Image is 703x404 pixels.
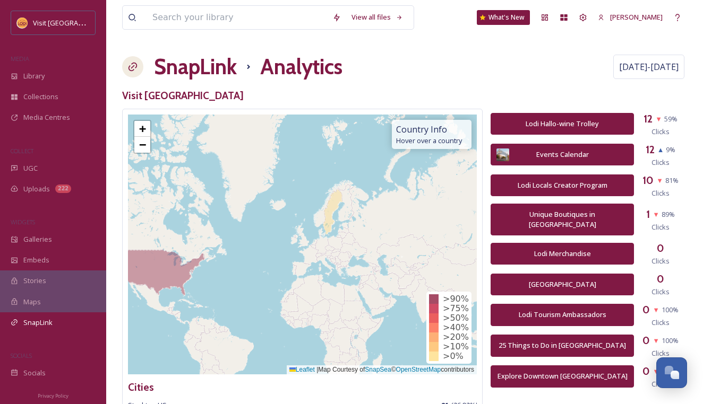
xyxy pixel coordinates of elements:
[656,357,687,388] button: Open Chat
[651,222,670,232] span: Clicks
[642,302,650,318] h3: 0
[655,114,662,124] span: ▼
[651,127,670,137] span: Clicks
[496,119,628,129] div: Lodi Hallo-wine Trolley
[17,17,28,28] img: Square%20Social%20Visit%20Lodi.png
[656,175,663,185] span: ▼
[429,313,469,323] div: >50%
[11,352,32,359] span: SOCIALS
[396,136,467,146] span: Hover over a country
[491,144,634,165] button: Events Calendar
[642,364,650,379] h3: 0
[491,204,634,235] button: Unique Boutiques in [GEOGRAPHIC_DATA]
[662,305,679,314] span: 100 %
[429,323,469,332] div: >40%
[657,145,664,154] span: ▲
[496,371,628,381] div: Explore Downtown [GEOGRAPHIC_DATA]
[496,148,509,161] img: eb0ff84f-6bda-48df-8fd6-ed9836e6574f.jpg
[316,366,318,373] span: |
[646,142,655,157] h3: 12
[23,184,50,194] span: Uploads
[139,138,146,151] span: −
[365,366,391,373] a: SnapSea
[496,340,628,350] div: 25 Things to Do in [GEOGRAPHIC_DATA]
[496,310,628,320] div: Lodi Tourism Ambassadors
[128,380,154,395] h3: Cities
[396,366,441,373] a: OpenStreetMap
[38,392,68,399] span: Privacy Policy
[662,209,675,219] span: 89 %
[287,365,477,374] div: Map Courtesy of © contributors
[23,368,46,378] span: Socials
[651,287,670,297] span: Clicks
[593,7,668,28] a: [PERSON_NAME]
[619,60,679,73] span: [DATE] - [DATE]
[23,92,58,102] span: Collections
[646,207,650,222] h3: 1
[55,185,71,193] div: 222
[491,365,634,387] button: Explore Downtown [GEOGRAPHIC_DATA]
[644,111,653,127] h3: 12
[23,297,41,307] span: Maps
[651,348,670,358] span: Clicks
[491,243,634,265] button: Lodi Merchandise
[653,209,659,219] span: ▼
[346,7,408,28] a: View all files
[651,318,670,328] span: Clicks
[664,114,678,124] span: 59 %
[662,336,679,345] span: 100 %
[496,279,628,289] div: [GEOGRAPHIC_DATA]
[260,51,342,83] h1: Analytics
[657,271,664,287] h3: 0
[429,332,469,342] div: >20%
[23,255,49,265] span: Embeds
[491,335,634,356] button: 25 Things to Do in [GEOGRAPHIC_DATA]
[665,175,679,185] span: 81 %
[289,366,315,373] a: Leaflet
[23,234,52,244] span: Galleries
[657,241,664,256] h3: 0
[429,352,469,361] div: >0%
[651,157,670,168] span: Clicks
[429,342,469,352] div: >10%
[653,366,659,376] span: ▼
[666,145,675,154] span: 9 %
[23,318,53,328] span: SnapLink
[134,121,150,137] a: Zoom in
[23,276,46,286] span: Stories
[23,112,70,122] span: Media Centres
[515,150,610,160] div: Events Calendar
[491,174,634,196] button: Lodi Locals Creator Program
[147,6,327,29] input: Search your library
[642,173,654,188] h3: 10
[491,304,634,326] button: Lodi Tourism Ambassadors
[496,180,628,190] div: Lodi Locals Creator Program
[38,389,68,401] a: Privacy Policy
[651,188,670,198] span: Clicks
[642,333,650,348] h3: 0
[491,274,634,295] button: [GEOGRAPHIC_DATA]
[11,147,33,155] span: COLLECT
[33,17,115,28] span: Visit [GEOGRAPHIC_DATA]
[477,10,530,25] a: What's New
[134,137,150,153] a: Zoom out
[491,113,634,135] button: Lodi Hallo-wine Trolley
[396,123,467,136] span: Country Info
[11,55,29,63] span: MEDIA
[139,122,146,135] span: +
[653,305,659,314] span: ▼
[154,51,237,83] a: SnapLink
[653,336,659,345] span: ▼
[651,379,670,389] span: Clicks
[610,12,663,22] span: [PERSON_NAME]
[23,163,38,173] span: UGC
[23,71,45,81] span: Library
[429,294,469,304] div: >90%
[496,249,628,259] div: Lodi Merchandise
[651,256,670,266] span: Clicks
[122,88,687,103] h3: Visit [GEOGRAPHIC_DATA]
[496,209,628,230] div: Unique Boutiques in [GEOGRAPHIC_DATA]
